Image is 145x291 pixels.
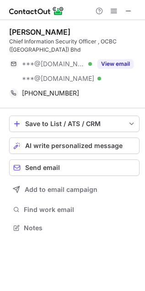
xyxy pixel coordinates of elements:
span: ***@[DOMAIN_NAME] [22,60,85,68]
span: Find work email [24,206,136,214]
img: ContactOut v5.3.10 [9,5,64,16]
button: Find work email [9,203,140,216]
span: AI write personalized message [25,142,123,149]
button: Send email [9,159,140,176]
div: [PERSON_NAME] [9,27,70,37]
div: Chief Information Security Officer , OCBC ([GEOGRAPHIC_DATA]) Bhd [9,37,140,54]
span: Add to email campaign [25,186,97,193]
span: ***@[DOMAIN_NAME] [22,74,94,83]
div: Save to List / ATS / CRM [25,120,124,127]
button: Notes [9,222,140,234]
span: Notes [24,224,136,232]
button: AI write personalized message [9,138,140,154]
span: [PHONE_NUMBER] [22,89,79,97]
button: Add to email campaign [9,181,140,198]
button: Reveal Button [97,59,134,69]
button: save-profile-one-click [9,116,140,132]
span: Send email [25,164,60,171]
